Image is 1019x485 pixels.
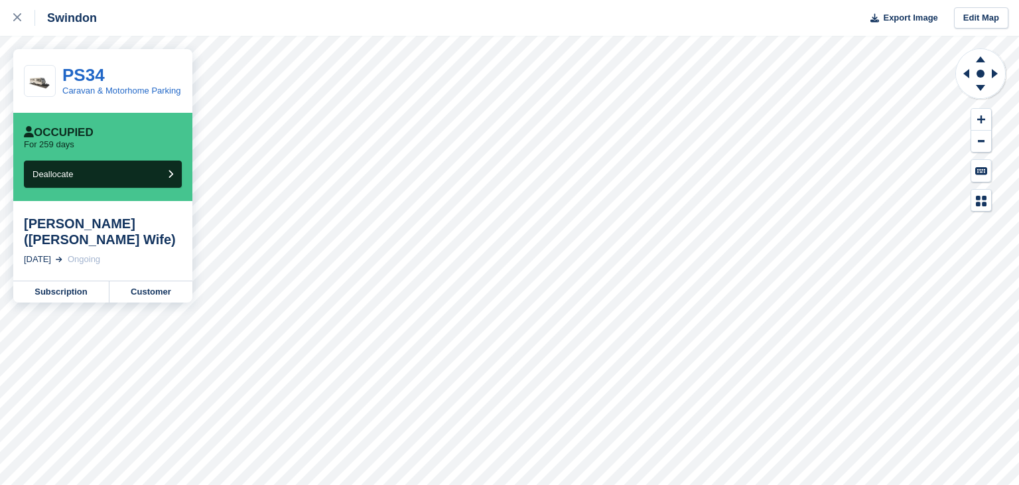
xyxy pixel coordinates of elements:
button: Map Legend [971,190,991,212]
a: PS34 [62,65,105,85]
div: Swindon [35,10,97,26]
p: For 259 days [24,139,74,150]
a: Edit Map [954,7,1008,29]
div: [DATE] [24,253,51,266]
button: Export Image [862,7,938,29]
button: Zoom In [971,109,991,131]
a: Customer [109,281,192,303]
div: [PERSON_NAME] ([PERSON_NAME] Wife) [24,216,182,247]
img: Caravan%20-%20R(1).jpg [25,72,55,90]
div: Occupied [24,126,94,139]
button: Deallocate [24,161,182,188]
div: Ongoing [68,253,100,266]
span: Export Image [883,11,937,25]
a: Subscription [13,281,109,303]
span: Deallocate [33,169,73,179]
img: arrow-right-light-icn-cde0832a797a2874e46488d9cf13f60e5c3a73dbe684e267c42b8395dfbc2abf.svg [56,257,62,262]
a: Caravan & Motorhome Parking [62,86,180,96]
button: Keyboard Shortcuts [971,160,991,182]
button: Zoom Out [971,131,991,153]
